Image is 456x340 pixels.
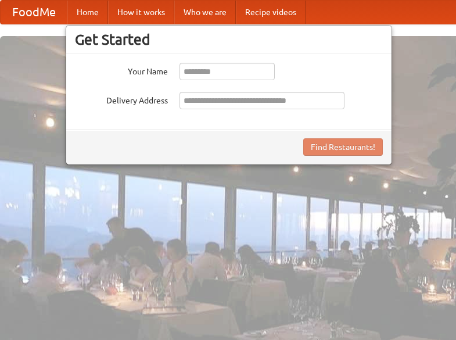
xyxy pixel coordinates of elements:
[75,92,168,106] label: Delivery Address
[174,1,236,24] a: Who we are
[303,138,383,156] button: Find Restaurants!
[75,31,383,48] h3: Get Started
[75,63,168,77] label: Your Name
[236,1,306,24] a: Recipe videos
[1,1,67,24] a: FoodMe
[108,1,174,24] a: How it works
[67,1,108,24] a: Home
